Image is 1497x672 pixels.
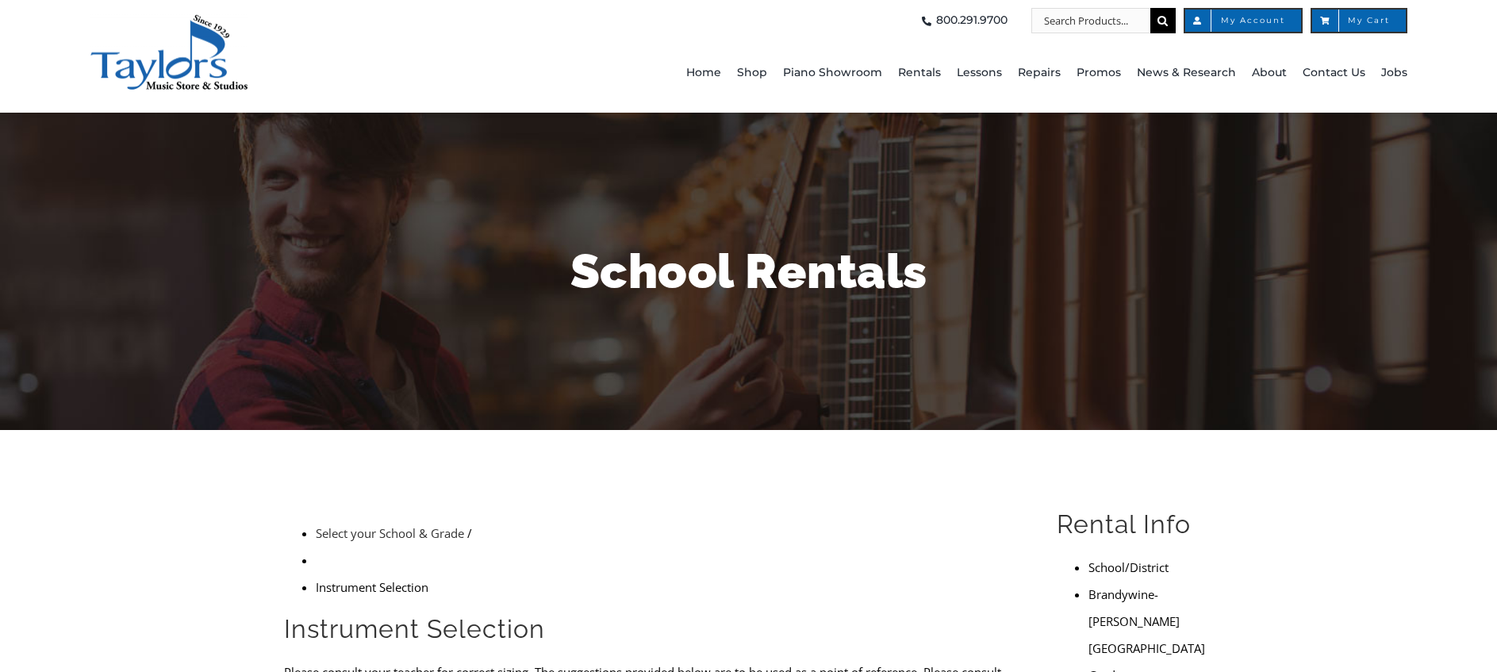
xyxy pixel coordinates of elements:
[1381,33,1407,113] a: Jobs
[1077,60,1121,86] span: Promos
[1328,17,1390,25] span: My Cart
[1088,581,1213,662] li: Brandywine-[PERSON_NAME][GEOGRAPHIC_DATA]
[1150,8,1176,33] input: Search
[1311,8,1407,33] a: My Cart
[737,60,767,86] span: Shop
[1018,60,1061,86] span: Repairs
[1252,60,1287,86] span: About
[737,33,767,113] a: Shop
[898,33,941,113] a: Rentals
[432,8,1407,33] nav: Top Right
[1057,508,1213,541] h2: Rental Info
[783,33,882,113] a: Piano Showroom
[1381,60,1407,86] span: Jobs
[1088,554,1213,581] li: School/District
[1077,33,1121,113] a: Promos
[1201,17,1285,25] span: My Account
[316,525,464,541] a: Select your School & Grade
[1184,8,1303,33] a: My Account
[1031,8,1150,33] input: Search Products...
[957,33,1002,113] a: Lessons
[1303,33,1365,113] a: Contact Us
[783,60,882,86] span: Piano Showroom
[1018,33,1061,113] a: Repairs
[936,8,1008,33] span: 800.291.9700
[686,33,721,113] a: Home
[90,12,248,28] a: taylors-music-store-west-chester
[432,33,1407,113] nav: Main Menu
[316,574,1019,601] li: Instrument Selection
[917,8,1008,33] a: 800.291.9700
[898,60,941,86] span: Rentals
[1252,33,1287,113] a: About
[1303,60,1365,86] span: Contact Us
[285,238,1213,305] h1: School Rentals
[686,60,721,86] span: Home
[957,60,1002,86] span: Lessons
[1137,60,1236,86] span: News & Research
[1137,33,1236,113] a: News & Research
[284,612,1019,646] h2: Instrument Selection
[467,525,472,541] span: /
